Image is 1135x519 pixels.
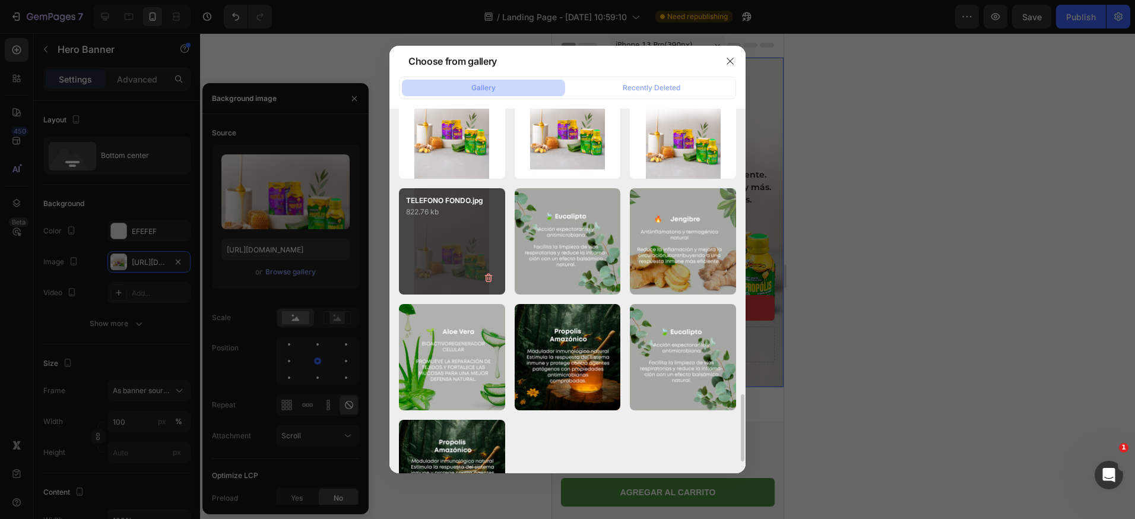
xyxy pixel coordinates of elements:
span: 1 [1119,443,1128,452]
a: Agregar al carrito [9,445,223,473]
button: Gallery [402,80,565,96]
div: $29.98 [52,419,80,432]
p: 822.76 kb [406,206,498,218]
p: ¡COMPRA AHORA! [79,269,153,280]
img: image [399,304,505,410]
span: iPhone 13 Pro ( 390 px) [64,6,140,18]
iframe: Intercom live chat [1095,461,1123,489]
div: Recently Deleted [623,83,680,93]
img: image [414,73,489,179]
div: Hero Banner [15,31,62,42]
button: Recently Deleted [570,80,733,96]
img: image [515,304,621,410]
img: image [515,188,621,295]
img: image [630,188,736,295]
strong: #SITECURA [113,107,187,126]
img: image [646,73,721,179]
a: ¡COMPRA AHORA! [9,262,223,287]
p: ✅100% natural, sin azúcar ni químicos. [10,160,221,173]
strong: ENVÍO GRATIS [104,405,172,415]
div: Gallery [471,83,496,93]
p: TELEFONO FONDO.jpg [406,195,498,206]
p: Agregar al carrito [68,453,164,466]
div: Drop element here [91,306,154,316]
h2: Pack x2 con [52,403,173,418]
strong: propóleo 100% natural [45,89,167,126]
img: image [630,304,736,410]
p: No compare price [89,422,145,429]
div: Choose from gallery [408,54,497,68]
h2: Protege a tu familia con el que [9,71,223,164]
img: image [530,73,605,179]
